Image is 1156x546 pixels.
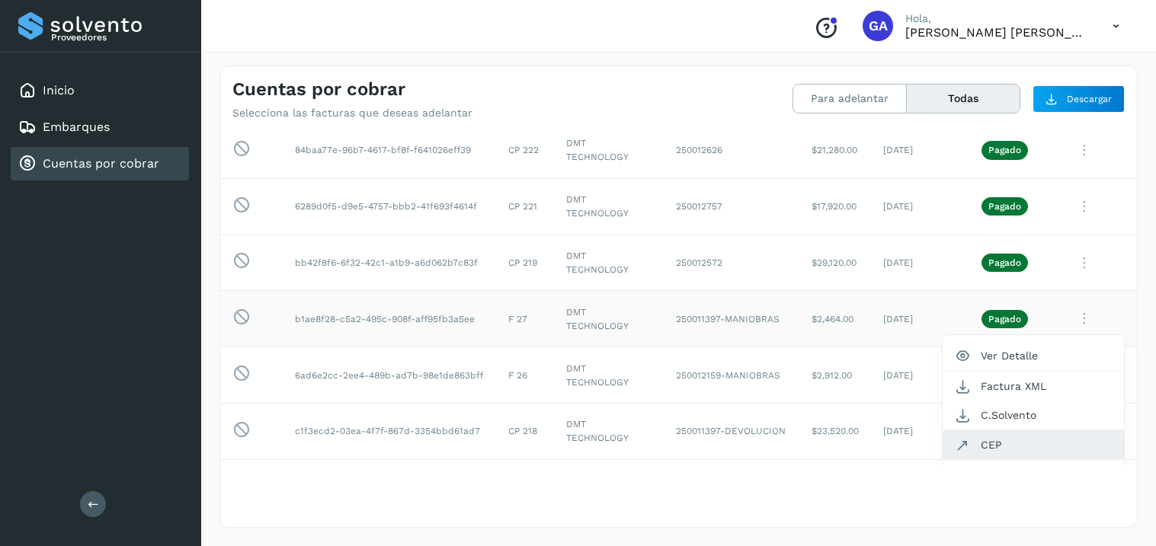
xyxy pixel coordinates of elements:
p: Proveedores [51,32,183,43]
button: CEP [943,430,1124,459]
div: Inicio [11,74,189,107]
div: Embarques [11,110,189,144]
div: Cuentas por cobrar [11,147,189,180]
button: Ver Detalle [943,341,1124,371]
button: C.Solvento [943,401,1124,430]
a: Inicio [43,83,75,97]
a: Cuentas por cobrar [43,156,159,171]
button: Factura XML [943,372,1124,401]
a: Embarques [43,120,110,134]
